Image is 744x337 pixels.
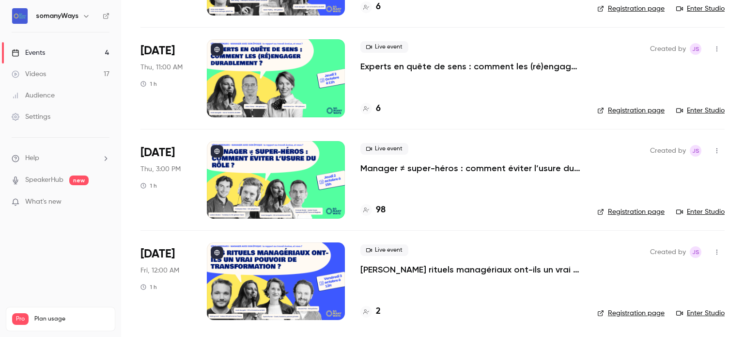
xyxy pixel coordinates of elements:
span: Live event [360,41,408,53]
a: Enter Studio [676,308,725,318]
span: Julia Sueur [690,246,701,258]
div: Videos [12,69,46,79]
span: Thu, 11:00 AM [140,63,183,72]
a: Experts en quête de sens : comment les (ré)engager durablement ? [360,61,582,72]
h6: somanyWays [36,11,78,21]
li: help-dropdown-opener [12,153,109,163]
div: Events [12,48,45,58]
div: Audience [12,91,55,100]
a: Manager ≠ super-héros : comment éviter l’usure du rôle ? [360,162,582,174]
a: Enter Studio [676,4,725,14]
span: JS [692,43,699,55]
a: 98 [360,204,386,217]
h4: 98 [376,204,386,217]
a: [PERSON_NAME] rituels managériaux ont-ils un vrai pouvoir de transformation ? [360,264,582,275]
span: Thu, 3:00 PM [140,164,181,174]
span: JS [692,145,699,157]
span: Created by [650,43,686,55]
div: Settings [12,112,50,122]
span: Created by [650,246,686,258]
div: Oct 2 Thu, 3:00 PM (Europe/Paris) [140,141,191,219]
div: 1 h [140,283,157,291]
span: Plan usage [34,315,109,323]
span: Julia Sueur [690,145,701,157]
img: somanyWays [12,8,28,24]
span: Fri, 12:00 AM [140,266,179,275]
div: 1 h [140,80,157,88]
a: Registration page [597,4,665,14]
a: 2 [360,305,381,318]
a: SpeakerHub [25,175,63,185]
span: new [69,176,89,185]
a: Registration page [597,106,665,115]
a: Enter Studio [676,207,725,217]
div: 1 h [140,182,157,190]
div: Oct 3 Fri, 12:00 AM (Europe/Paris) [140,242,191,320]
a: Registration page [597,207,665,217]
h4: 2 [376,305,381,318]
span: Julia Sueur [690,43,701,55]
h4: 6 [376,102,381,115]
span: Pro [12,313,29,325]
div: Oct 2 Thu, 11:00 AM (Europe/Paris) [140,39,191,117]
span: Live event [360,143,408,155]
span: [DATE] [140,246,175,262]
span: Help [25,153,39,163]
h4: 6 [376,0,381,14]
span: Created by [650,145,686,157]
span: JS [692,246,699,258]
span: Live event [360,244,408,256]
span: [DATE] [140,43,175,59]
span: What's new [25,197,62,207]
a: Registration page [597,308,665,318]
a: 6 [360,102,381,115]
span: [DATE] [140,145,175,160]
a: 6 [360,0,381,14]
a: Enter Studio [676,106,725,115]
